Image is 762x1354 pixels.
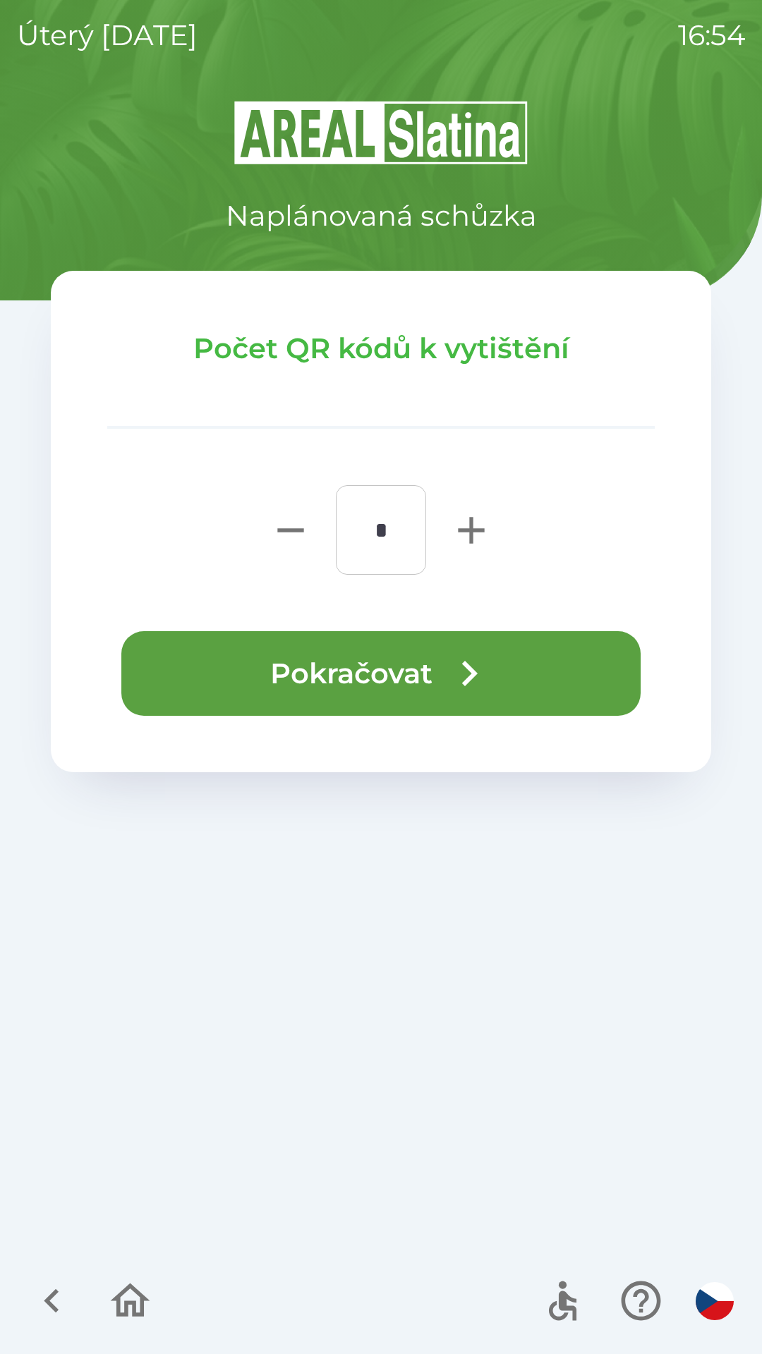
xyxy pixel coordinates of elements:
[17,14,198,56] p: úterý [DATE]
[107,327,655,370] p: Počet QR kódů k vytištění
[696,1282,734,1320] img: cs flag
[678,14,745,56] p: 16:54
[226,195,537,237] p: Naplánovaná schůzka
[51,99,711,166] img: Logo
[121,631,641,716] button: Pokračovat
